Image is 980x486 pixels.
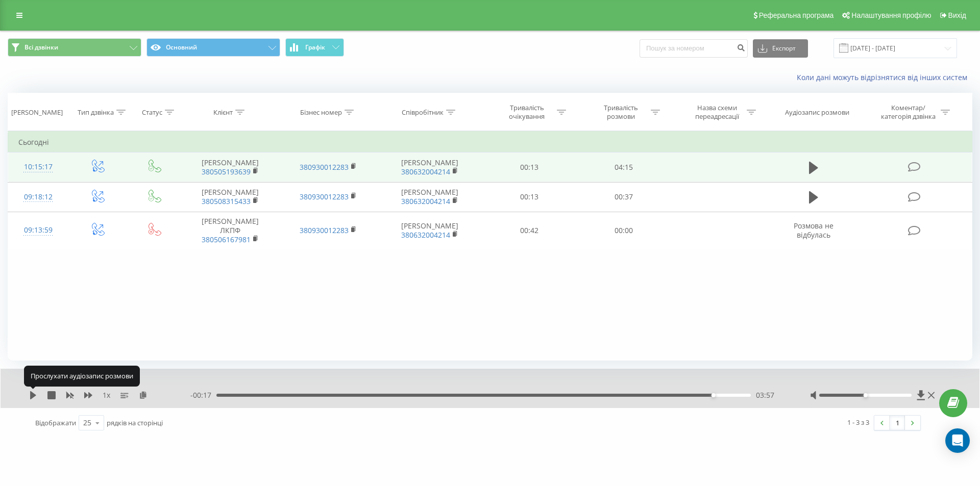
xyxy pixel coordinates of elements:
a: 380508315433 [202,196,251,206]
a: 380930012283 [300,162,349,172]
td: Сьогодні [8,132,972,152]
div: Open Intercom Messenger [945,428,970,453]
a: 380930012283 [300,225,349,235]
span: - 00:17 [190,390,216,400]
span: Всі дзвінки [24,43,58,52]
td: [PERSON_NAME] [377,212,482,249]
td: 00:13 [482,152,576,182]
div: 10:15:17 [18,157,58,177]
span: Відображати [35,418,76,427]
span: Графік [305,44,325,51]
span: 1 x [103,390,110,400]
div: Тип дзвінка [78,108,114,117]
a: 380505193639 [202,167,251,176]
div: 1 - 3 з 3 [847,417,869,427]
div: Співробітник [402,108,444,117]
a: Коли дані можуть відрізнятися вiд інших систем [797,72,972,82]
div: Коментар/категорія дзвінка [878,104,938,121]
input: Пошук за номером [640,39,748,58]
div: [PERSON_NAME] [11,108,63,117]
button: Експорт [753,39,808,58]
div: Прослухати аудіозапис розмови [24,366,140,386]
td: 00:00 [576,212,670,249]
div: Статус [142,108,162,117]
div: Клієнт [213,108,233,117]
a: 1 [890,416,905,430]
span: Вихід [948,11,966,19]
td: 00:42 [482,212,576,249]
button: Графік [285,38,344,57]
td: [PERSON_NAME] [181,152,279,182]
td: [PERSON_NAME] [377,182,482,212]
div: Тривалість очікування [500,104,554,121]
div: Бізнес номер [300,108,342,117]
div: 09:13:59 [18,220,58,240]
td: 00:13 [482,182,576,212]
td: 00:37 [576,182,670,212]
td: [PERSON_NAME] ЛКПФ [181,212,279,249]
td: 04:15 [576,152,670,182]
div: Accessibility label [863,393,867,397]
td: [PERSON_NAME] [181,182,279,212]
button: Основний [146,38,280,57]
span: Налаштування профілю [851,11,931,19]
a: 380930012283 [300,192,349,201]
div: Назва схеми переадресації [690,104,744,121]
span: Розмова не відбулась [794,221,834,240]
span: Реферальна програма [759,11,834,19]
a: 380506167981 [202,235,251,244]
td: [PERSON_NAME] [377,152,482,182]
span: рядків на сторінці [107,418,163,427]
div: 09:18:12 [18,187,58,207]
button: Всі дзвінки [8,38,141,57]
span: 03:57 [756,390,774,400]
div: Accessibility label [712,393,716,397]
div: 25 [83,418,91,428]
a: 380632004214 [401,230,450,240]
div: Тривалість розмови [594,104,648,121]
a: 380632004214 [401,196,450,206]
div: Аудіозапис розмови [785,108,849,117]
a: 380632004214 [401,167,450,176]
